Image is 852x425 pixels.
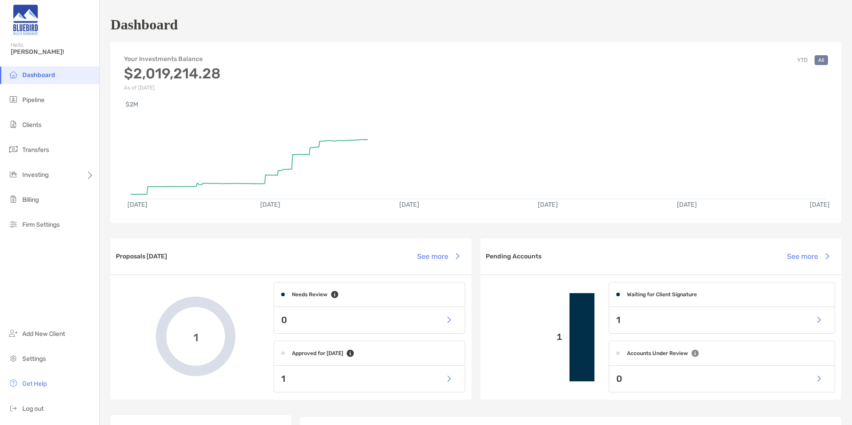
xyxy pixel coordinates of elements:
span: Investing [22,171,49,179]
text: [DATE] [810,201,830,208]
img: billing icon [8,194,19,204]
text: [DATE] [538,201,558,208]
h3: $2,019,214.28 [124,65,221,82]
button: See more [780,246,836,266]
button: YTD [794,55,811,65]
img: dashboard icon [8,69,19,80]
h4: Approved for [DATE] [292,350,343,356]
h4: Needs Review [292,291,328,298]
span: Transfers [22,146,49,154]
img: add_new_client icon [8,328,19,339]
text: [DATE] [260,201,280,208]
img: Zoe Logo [11,4,40,36]
img: clients icon [8,119,19,130]
img: get-help icon [8,378,19,388]
span: Settings [22,355,46,363]
p: As of [DATE] [124,85,221,91]
img: investing icon [8,169,19,180]
span: Pipeline [22,96,45,104]
span: Clients [22,121,41,129]
text: $2M [126,101,138,108]
h4: Waiting for Client Signature [627,291,697,298]
text: [DATE] [127,201,147,208]
img: settings icon [8,353,19,364]
p: 0 [616,373,622,384]
span: Billing [22,196,39,204]
span: Get Help [22,380,47,388]
h3: Pending Accounts [486,253,541,260]
h4: Accounts Under Review [627,350,688,356]
p: 0 [281,315,287,326]
p: 1 [616,315,620,326]
p: 1 [281,373,285,384]
button: See more [410,246,466,266]
h3: Proposals [DATE] [116,253,167,260]
span: Dashboard [22,71,55,79]
button: All [815,55,828,65]
span: [PERSON_NAME]! [11,48,94,56]
span: Add New Client [22,330,65,338]
img: pipeline icon [8,94,19,105]
img: transfers icon [8,144,19,155]
p: 1 [487,331,562,343]
span: 1 [193,330,198,343]
span: Log out [22,405,44,413]
text: [DATE] [399,201,419,208]
img: logout icon [8,403,19,413]
img: firm-settings icon [8,219,19,229]
span: Firm Settings [22,221,60,229]
h4: Your Investments Balance [124,55,221,63]
h1: Dashboard [111,16,178,33]
text: [DATE] [677,201,697,208]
